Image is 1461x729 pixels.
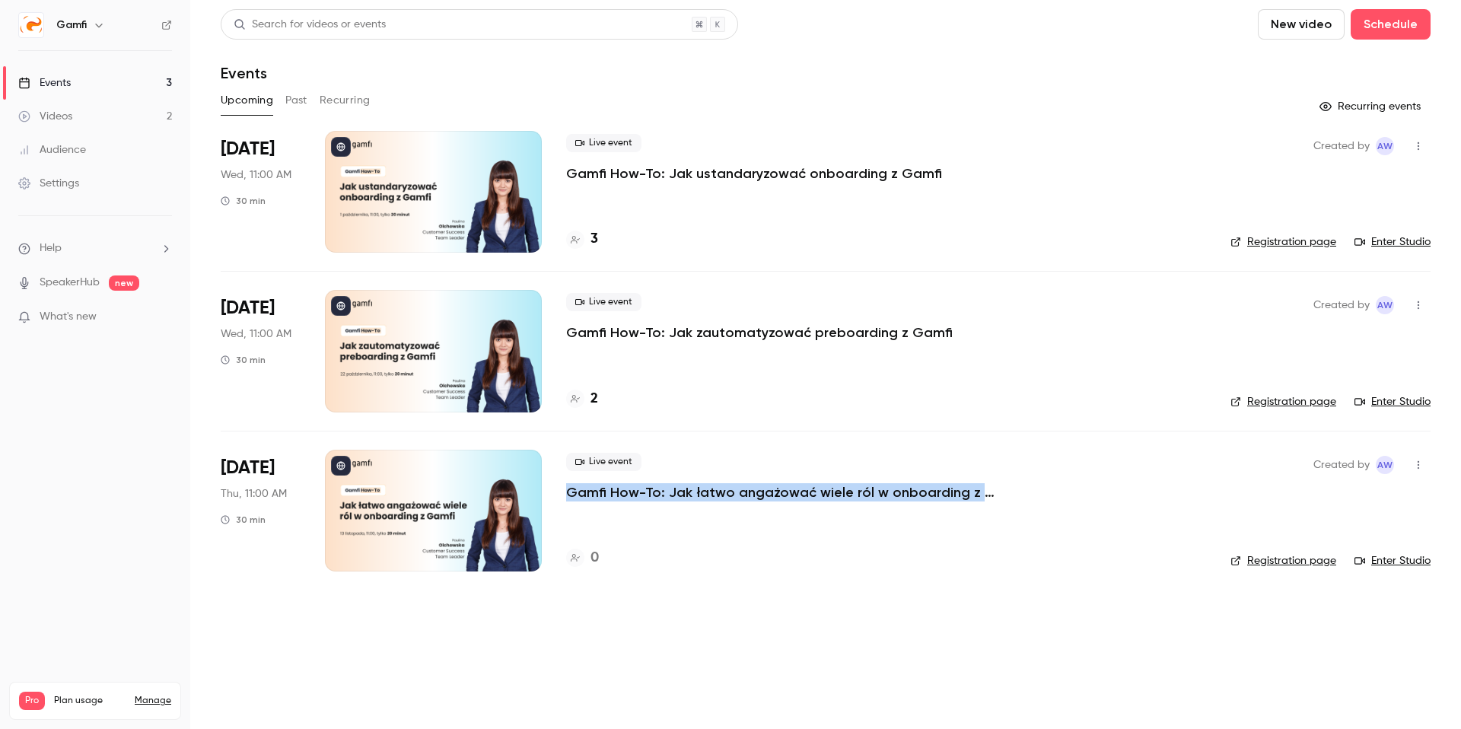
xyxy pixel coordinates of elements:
[566,134,641,152] span: Live event
[1354,234,1431,250] a: Enter Studio
[1377,296,1393,314] span: AW
[221,137,275,161] span: [DATE]
[221,456,275,480] span: [DATE]
[590,229,598,250] h4: 3
[221,195,266,207] div: 30 min
[40,240,62,256] span: Help
[18,75,71,91] div: Events
[1313,137,1370,155] span: Created by
[40,309,97,325] span: What's new
[1377,137,1393,155] span: AW
[221,88,273,113] button: Upcoming
[1230,234,1336,250] a: Registration page
[1376,137,1394,155] span: Anita Wojtaś-Jakubowska
[566,389,598,409] a: 2
[18,240,172,256] li: help-dropdown-opener
[221,290,301,412] div: Oct 22 Wed, 11:00 AM (Europe/Warsaw)
[1377,456,1393,474] span: AW
[221,167,291,183] span: Wed, 11:00 AM
[234,17,386,33] div: Search for videos or events
[566,164,942,183] a: Gamfi How-To: Jak ustandaryzować onboarding z Gamfi
[221,450,301,571] div: Nov 13 Thu, 11:00 AM (Europe/Warsaw)
[109,275,139,291] span: new
[320,88,371,113] button: Recurring
[18,176,79,191] div: Settings
[1230,553,1336,568] a: Registration page
[221,131,301,253] div: Oct 1 Wed, 11:00 AM (Europe/Warsaw)
[566,483,1023,501] a: Gamfi How-To: Jak łatwo angażować wiele ról w onboarding z Gamfi
[1313,456,1370,474] span: Created by
[1354,394,1431,409] a: Enter Studio
[19,13,43,37] img: Gamfi
[18,142,86,158] div: Audience
[566,229,598,250] a: 3
[56,18,87,33] h6: Gamfi
[1376,456,1394,474] span: Anita Wojtaś-Jakubowska
[1351,9,1431,40] button: Schedule
[221,64,267,82] h1: Events
[18,109,72,124] div: Videos
[40,275,100,291] a: SpeakerHub
[221,486,287,501] span: Thu, 11:00 AM
[1354,553,1431,568] a: Enter Studio
[590,389,598,409] h4: 2
[54,695,126,707] span: Plan usage
[285,88,307,113] button: Past
[135,695,171,707] a: Manage
[1230,394,1336,409] a: Registration page
[566,293,641,311] span: Live event
[590,548,599,568] h4: 0
[1376,296,1394,314] span: Anita Wojtaś-Jakubowska
[221,514,266,526] div: 30 min
[566,453,641,471] span: Live event
[566,548,599,568] a: 0
[221,326,291,342] span: Wed, 11:00 AM
[221,354,266,366] div: 30 min
[1313,296,1370,314] span: Created by
[221,296,275,320] span: [DATE]
[1258,9,1345,40] button: New video
[1313,94,1431,119] button: Recurring events
[19,692,45,710] span: Pro
[566,323,953,342] a: Gamfi How-To: Jak zautomatyzować preboarding z Gamfi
